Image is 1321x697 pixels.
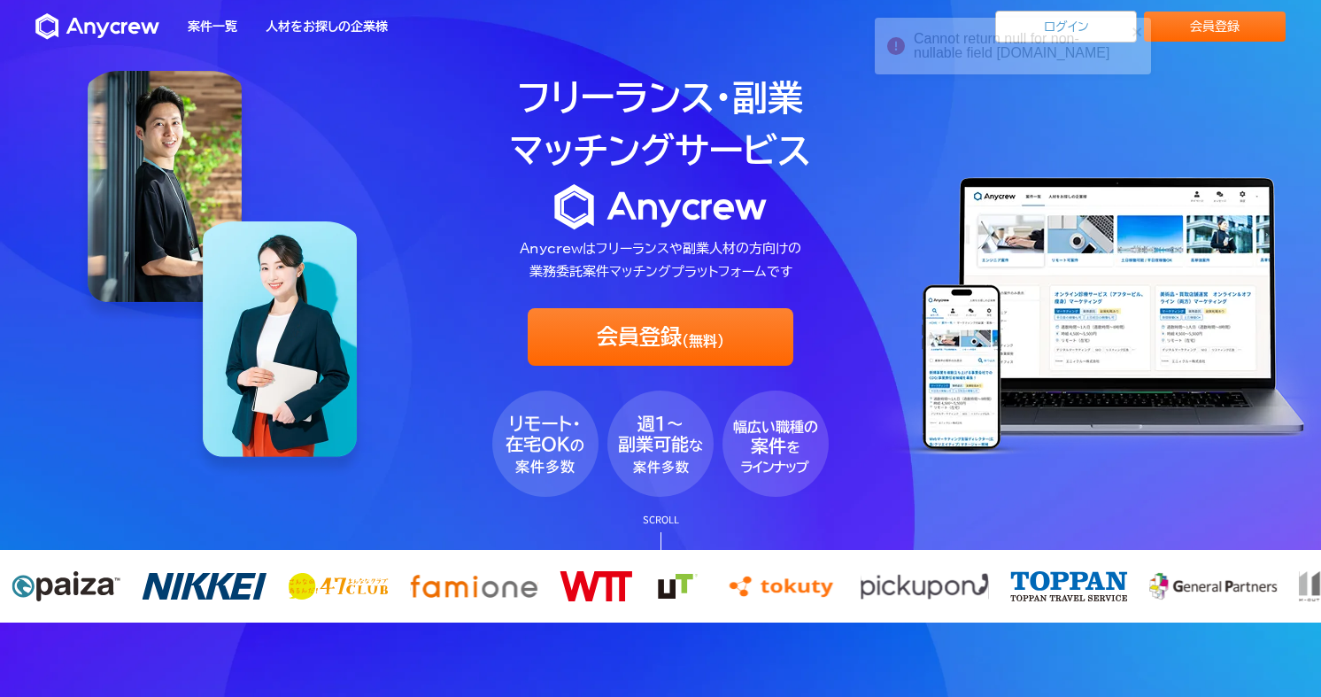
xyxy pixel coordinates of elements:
img: logo [554,184,767,230]
img: famione [408,571,537,601]
a: 会員登録 [1144,12,1286,42]
div: Cannot return null for non-nullable field [DOMAIN_NAME] [914,32,1126,60]
img: Anycrew [35,13,159,40]
a: 案件一覧 [188,20,237,33]
img: fv_bubble1 [492,391,599,497]
p: Anycrewはフリーランスや副業人材の方向けの 業務委託案件マッチングプラットフォームです [492,237,829,284]
a: 会員登録(無料) [528,308,793,366]
img: 47club [287,573,387,600]
p: SCROLL [638,515,683,524]
img: paiza [10,571,119,601]
img: nikkei [140,573,266,600]
a: ログイン [995,11,1137,43]
a: 人材をお探しの企業様 [266,20,388,33]
img: fv_bubble3 [722,391,829,497]
img: pickupon [859,571,987,601]
img: ut [652,571,700,601]
img: m-out inc. [1147,571,1276,601]
img: toppan [1008,571,1126,601]
img: wtt [558,571,630,601]
span: 会員登録 [597,324,682,350]
img: tokuty [722,571,838,601]
button: close [1132,25,1144,42]
img: fv_bubble2 [607,391,714,497]
h1: フリーランス・副業 マッチングサービス [492,71,829,177]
